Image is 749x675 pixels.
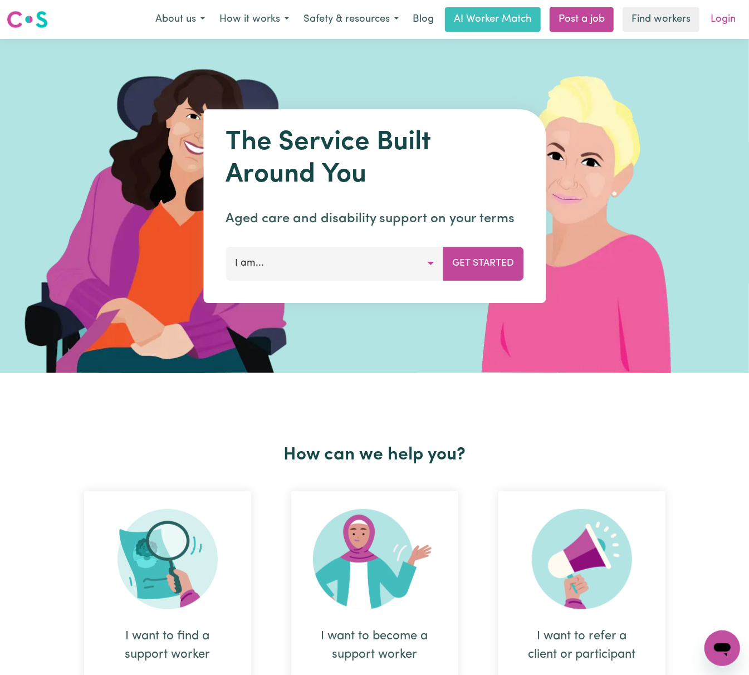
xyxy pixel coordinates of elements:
[226,247,443,280] button: I am...
[118,509,218,609] img: Search
[64,444,686,466] h2: How can we help you?
[704,7,742,32] a: Login
[111,627,224,664] div: I want to find a support worker
[226,209,523,229] p: Aged care and disability support on your terms
[623,7,699,32] a: Find workers
[525,627,639,664] div: I want to refer a client or participant
[443,247,523,280] button: Get Started
[313,509,437,609] img: Become Worker
[406,7,440,32] a: Blog
[445,7,541,32] a: AI Worker Match
[550,7,614,32] a: Post a job
[7,9,48,30] img: Careseekers logo
[148,8,212,31] button: About us
[7,7,48,32] a: Careseekers logo
[296,8,406,31] button: Safety & resources
[532,509,632,609] img: Refer
[318,627,432,664] div: I want to become a support worker
[226,127,523,191] h1: The Service Built Around You
[704,630,740,666] iframe: Button to launch messaging window
[212,8,296,31] button: How it works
